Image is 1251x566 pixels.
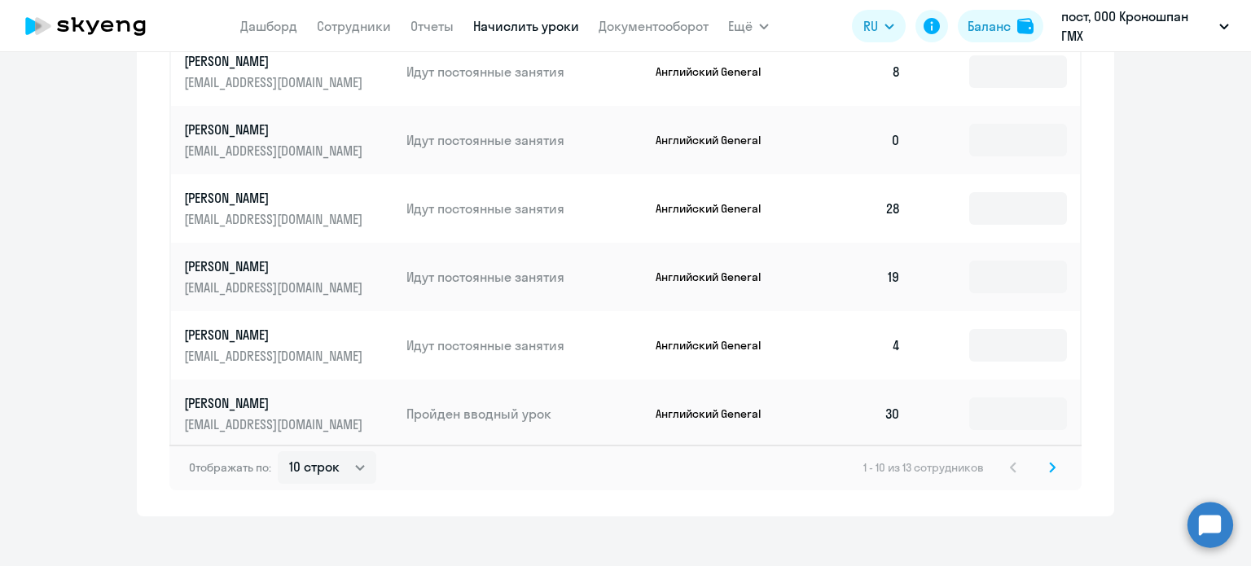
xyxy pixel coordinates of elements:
[184,121,393,160] a: [PERSON_NAME][EMAIL_ADDRESS][DOMAIN_NAME]
[184,257,367,275] p: [PERSON_NAME]
[406,405,643,423] p: Пройден вводный урок
[184,326,367,344] p: [PERSON_NAME]
[406,268,643,286] p: Идут постоянные занятия
[184,142,367,160] p: [EMAIL_ADDRESS][DOMAIN_NAME]
[599,18,709,34] a: Документооборот
[1017,18,1034,34] img: balance
[656,406,778,421] p: Английский General
[184,394,367,412] p: [PERSON_NAME]
[184,415,367,433] p: [EMAIL_ADDRESS][DOMAIN_NAME]
[240,18,297,34] a: Дашборд
[800,380,914,448] td: 30
[410,18,454,34] a: Отчеты
[800,243,914,311] td: 19
[184,347,367,365] p: [EMAIL_ADDRESS][DOMAIN_NAME]
[184,326,393,365] a: [PERSON_NAME][EMAIL_ADDRESS][DOMAIN_NAME]
[406,200,643,217] p: Идут постоянные занятия
[728,16,753,36] span: Ещё
[406,63,643,81] p: Идут постоянные занятия
[852,10,906,42] button: RU
[184,189,367,207] p: [PERSON_NAME]
[184,394,393,433] a: [PERSON_NAME][EMAIL_ADDRESS][DOMAIN_NAME]
[1061,7,1213,46] p: пост, ООО Кроношпан ГМХ
[958,10,1043,42] button: Балансbalance
[184,121,367,138] p: [PERSON_NAME]
[189,460,271,475] span: Отображать по:
[406,131,643,149] p: Идут постоянные занятия
[863,460,984,475] span: 1 - 10 из 13 сотрудников
[184,52,393,91] a: [PERSON_NAME][EMAIL_ADDRESS][DOMAIN_NAME]
[656,133,778,147] p: Английский General
[184,189,393,228] a: [PERSON_NAME][EMAIL_ADDRESS][DOMAIN_NAME]
[184,52,367,70] p: [PERSON_NAME]
[863,16,878,36] span: RU
[406,336,643,354] p: Идут постоянные занятия
[656,270,778,284] p: Английский General
[184,73,367,91] p: [EMAIL_ADDRESS][DOMAIN_NAME]
[184,279,367,296] p: [EMAIL_ADDRESS][DOMAIN_NAME]
[184,210,367,228] p: [EMAIL_ADDRESS][DOMAIN_NAME]
[800,311,914,380] td: 4
[473,18,579,34] a: Начислить уроки
[968,16,1011,36] div: Баланс
[656,201,778,216] p: Английский General
[656,64,778,79] p: Английский General
[1053,7,1237,46] button: пост, ООО Кроношпан ГМХ
[317,18,391,34] a: Сотрудники
[800,106,914,174] td: 0
[800,174,914,243] td: 28
[800,37,914,106] td: 8
[184,257,393,296] a: [PERSON_NAME][EMAIL_ADDRESS][DOMAIN_NAME]
[656,338,778,353] p: Английский General
[728,10,769,42] button: Ещё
